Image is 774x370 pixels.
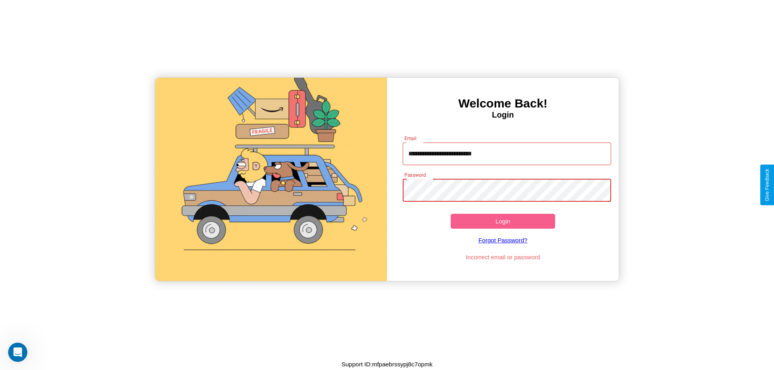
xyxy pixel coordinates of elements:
label: Password [404,172,426,178]
h3: Welcome Back! [387,97,619,110]
label: Email [404,135,417,142]
iframe: Intercom live chat [8,343,27,362]
button: Login [451,214,555,229]
div: Give Feedback [764,169,770,201]
a: Forgot Password? [399,229,608,252]
img: gif [155,78,387,281]
p: Incorrect email or password [399,252,608,263]
p: Support ID: mfpaebrssypj8c7opmk [341,359,433,370]
h4: Login [387,110,619,120]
